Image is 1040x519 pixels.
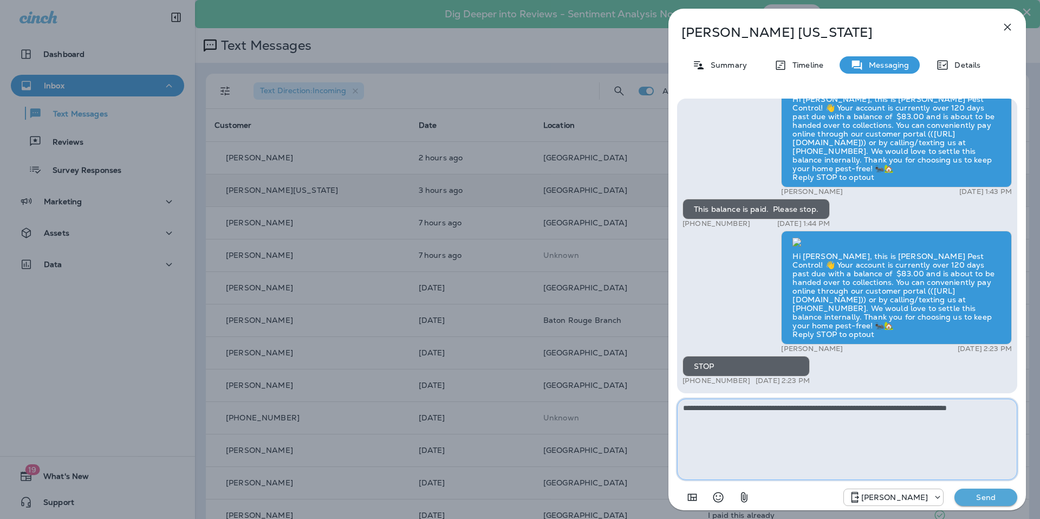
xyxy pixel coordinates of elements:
[863,61,909,69] p: Messaging
[781,231,1012,345] div: Hi [PERSON_NAME], this is [PERSON_NAME] Pest Control! 👋 Your account is currently over 120 days p...
[682,199,830,219] div: This balance is paid. Please stop.
[954,489,1017,506] button: Send
[705,61,747,69] p: Summary
[949,61,980,69] p: Details
[781,187,843,196] p: [PERSON_NAME]
[777,219,830,228] p: [DATE] 1:44 PM
[963,492,1009,502] p: Send
[682,356,810,377] div: STOP
[682,377,750,385] p: [PHONE_NUMBER]
[681,25,977,40] p: [PERSON_NAME] [US_STATE]
[781,74,1012,188] div: Hi [PERSON_NAME], this is [PERSON_NAME] Pest Control! 👋 Your account is currently over 120 days p...
[707,486,729,508] button: Select an emoji
[959,187,1012,196] p: [DATE] 1:43 PM
[861,493,928,502] p: [PERSON_NAME]
[781,345,843,353] p: [PERSON_NAME]
[682,219,750,228] p: [PHONE_NUMBER]
[756,377,810,385] p: [DATE] 2:23 PM
[844,491,944,504] div: +1 (504) 576-9603
[787,61,823,69] p: Timeline
[681,486,703,508] button: Add in a premade template
[958,345,1012,353] p: [DATE] 2:23 PM
[792,238,801,246] img: twilio-download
